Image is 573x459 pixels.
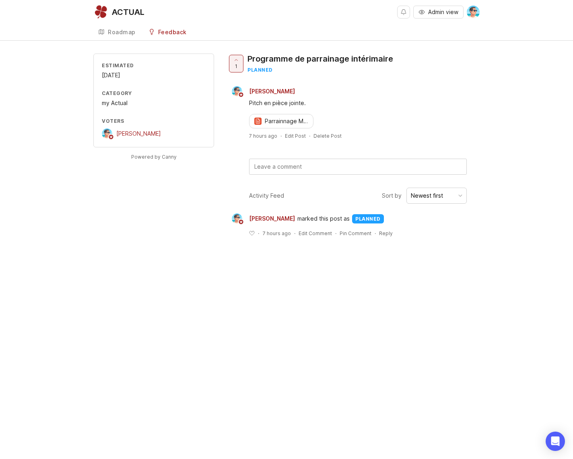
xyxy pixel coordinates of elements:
[102,99,206,108] div: my Actual
[158,29,187,35] div: Feedback
[262,230,291,237] span: 7 hours ago
[285,132,306,139] div: Edit Post
[144,24,192,41] a: Feedback
[265,117,311,125] p: Parrainnage My actual
[280,132,282,139] div: ·
[309,132,310,139] div: ·
[352,214,384,223] div: planned
[112,8,144,16] div: ACTUAL
[411,191,443,200] div: Newest first
[254,118,262,125] img: Parrainnage My actual
[102,71,206,80] div: [DATE]
[229,55,243,72] button: 1
[294,230,295,237] div: ·
[93,24,140,41] a: Roadmap
[249,214,295,223] span: [PERSON_NAME]
[313,132,342,139] div: Delete Post
[249,99,467,108] div: Pitch en pièce jointe.
[235,63,237,70] span: 1
[299,230,332,237] div: Edit Comment
[467,6,480,19] img: Benjamin Hareau
[249,114,313,128] a: Parrainnage My actualParrainnage My actual
[108,29,136,35] div: Roadmap
[340,230,371,237] div: Pin Comment
[258,230,259,237] div: ·
[247,66,393,73] div: planned
[247,53,393,64] div: Programme de parrainage intérimaire
[238,92,244,98] img: member badge
[249,132,277,139] a: 7 hours ago
[130,152,178,161] a: Powered by Canny
[249,191,284,200] div: Activity Feed
[238,219,244,225] img: member badge
[382,191,402,200] span: Sort by
[227,213,297,224] a: Benjamin Hareau[PERSON_NAME]
[232,213,242,224] img: Benjamin Hareau
[428,8,458,16] span: Admin view
[108,134,114,140] img: member badge
[116,130,161,137] span: [PERSON_NAME]
[102,62,206,69] div: Estimated
[102,128,112,139] img: Benjamin Hareau
[102,128,161,139] a: Benjamin Hareau[PERSON_NAME]
[413,6,464,19] button: Admin view
[102,118,206,124] div: Voters
[297,214,350,223] span: marked this post as
[93,5,108,19] img: ACTUAL logo
[249,88,295,95] span: [PERSON_NAME]
[375,230,376,237] div: ·
[102,90,206,97] div: Category
[335,230,336,237] div: ·
[546,432,565,451] div: Open Intercom Messenger
[232,86,242,97] img: Benjamin Hareau
[397,6,410,19] button: Notifications
[379,230,393,237] div: Reply
[227,86,301,97] a: Benjamin Hareau[PERSON_NAME]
